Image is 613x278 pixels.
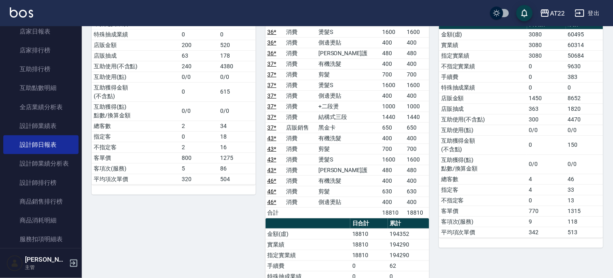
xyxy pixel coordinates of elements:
[25,256,67,264] h5: [PERSON_NAME]
[180,72,219,82] td: 0/0
[266,207,284,218] td: 合計
[381,143,405,154] td: 700
[439,40,527,50] td: 實業績
[537,5,568,22] button: AT22
[527,29,566,40] td: 3080
[316,165,381,175] td: [PERSON_NAME]護
[381,133,405,143] td: 400
[316,80,381,90] td: 燙髮S
[439,155,527,174] td: 互助獲得(點) 點數/換算金額
[219,163,256,174] td: 86
[527,155,566,174] td: 0/0
[381,69,405,80] td: 700
[92,40,180,50] td: 店販金額
[350,239,388,250] td: 18810
[3,117,79,135] a: 設計師業績表
[439,135,527,155] td: 互助獲得金額 (不含點)
[284,186,316,197] td: 消費
[266,260,350,271] td: 手續費
[180,121,219,131] td: 2
[316,48,381,58] td: [PERSON_NAME]護
[527,72,566,82] td: 0
[316,69,381,80] td: 剪髮
[527,227,566,238] td: 342
[439,174,527,184] td: 總客數
[219,61,256,72] td: 4380
[566,103,603,114] td: 1820
[566,155,603,174] td: 0/0
[284,48,316,58] td: 消費
[219,29,256,40] td: 0
[405,207,430,218] td: 18810
[92,82,180,101] td: 互助獲得金額 (不含點)
[284,58,316,69] td: 消費
[316,122,381,133] td: 黑金卡
[566,135,603,155] td: 150
[3,135,79,154] a: 設計師日報表
[527,103,566,114] td: 363
[381,197,405,207] td: 400
[381,122,405,133] td: 650
[381,27,405,37] td: 1600
[180,163,219,174] td: 5
[350,218,388,229] th: 日合計
[381,112,405,122] td: 1440
[284,80,316,90] td: 消費
[219,40,256,50] td: 520
[284,27,316,37] td: 消費
[439,82,527,93] td: 特殊抽成業績
[92,29,180,40] td: 特殊抽成業績
[3,41,79,60] a: 店家排行榜
[219,72,256,82] td: 0/0
[3,154,79,173] a: 設計師業績分析表
[439,125,527,135] td: 互助使用(點)
[92,152,180,163] td: 客單價
[316,58,381,69] td: 有機洗髮
[439,103,527,114] td: 店販抽成
[92,142,180,152] td: 不指定客
[266,229,350,239] td: 金額(虛)
[527,125,566,135] td: 0/0
[405,101,430,112] td: 1000
[405,80,430,90] td: 1600
[219,174,256,184] td: 504
[405,186,430,197] td: 630
[566,125,603,135] td: 0/0
[266,250,350,260] td: 指定實業績
[219,101,256,121] td: 0/0
[284,69,316,80] td: 消費
[527,216,566,227] td: 9
[316,143,381,154] td: 剪髮
[527,174,566,184] td: 4
[92,163,180,174] td: 客項次(服務)
[566,29,603,40] td: 60495
[316,154,381,165] td: 燙髮S
[3,230,79,249] a: 服務扣項明細表
[180,101,219,121] td: 0/0
[527,50,566,61] td: 3080
[316,27,381,37] td: 燙髮S
[3,173,79,192] a: 設計師排行榜
[381,58,405,69] td: 400
[92,174,180,184] td: 平均項次單價
[405,175,430,186] td: 400
[350,250,388,260] td: 18810
[405,58,430,69] td: 400
[381,207,405,218] td: 18810
[439,19,603,238] table: a dense table
[439,227,527,238] td: 平均項次單價
[550,8,565,18] div: AT22
[266,239,350,250] td: 實業績
[388,239,430,250] td: 194290
[527,61,566,72] td: 0
[405,122,430,133] td: 650
[316,186,381,197] td: 剪髮
[381,175,405,186] td: 400
[439,195,527,206] td: 不指定客
[180,61,219,72] td: 240
[219,121,256,131] td: 34
[527,206,566,216] td: 770
[219,152,256,163] td: 1275
[527,195,566,206] td: 0
[527,184,566,195] td: 4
